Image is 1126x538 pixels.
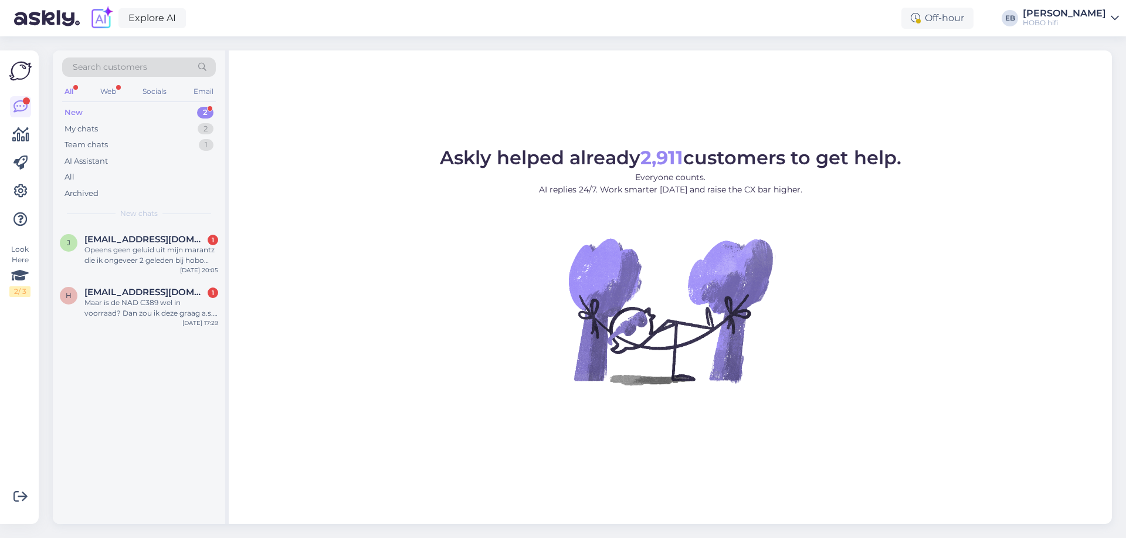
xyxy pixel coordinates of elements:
[65,107,83,119] div: New
[98,84,118,99] div: Web
[65,155,108,167] div: AI Assistant
[65,123,98,135] div: My chats
[191,84,216,99] div: Email
[84,234,206,245] span: johannesjanssen52@gmail.com
[67,238,70,247] span: j
[9,286,30,297] div: 2 / 3
[180,266,218,275] div: [DATE] 20:05
[66,291,72,300] span: h
[182,319,218,327] div: [DATE] 17:29
[1002,10,1018,26] div: EB
[65,188,99,199] div: Archived
[84,297,218,319] div: Maar is de NAD C389 wel in voorraad? Dan zou ik deze graag a.s. zaterdagochtend a.s. afhalen.
[208,287,218,298] div: 1
[9,244,30,297] div: Look Here
[208,235,218,245] div: 1
[198,123,213,135] div: 2
[197,107,213,119] div: 2
[65,139,108,151] div: Team chats
[84,287,206,297] span: henkproce@gmail.com
[440,171,901,196] p: Everyone counts. AI replies 24/7. Work smarter [DATE] and raise the CX bar higher.
[440,146,901,169] span: Askly helped already customers to get help.
[9,60,32,82] img: Askly Logo
[73,61,147,73] span: Search customers
[1023,18,1106,28] div: HOBO hifi
[89,6,114,31] img: explore-ai
[84,245,218,266] div: Opeens geen geluid uit mijn marantz die ik ongeveer 2 geleden bij hobo arnhem heb gekocht.heeft u...
[565,205,776,417] img: No Chat active
[140,84,169,99] div: Socials
[120,208,158,219] span: New chats
[640,146,683,169] b: 2,911
[1023,9,1119,28] a: [PERSON_NAME]HOBO hifi
[118,8,186,28] a: Explore AI
[62,84,76,99] div: All
[901,8,974,29] div: Off-hour
[1023,9,1106,18] div: [PERSON_NAME]
[199,139,213,151] div: 1
[65,171,74,183] div: All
